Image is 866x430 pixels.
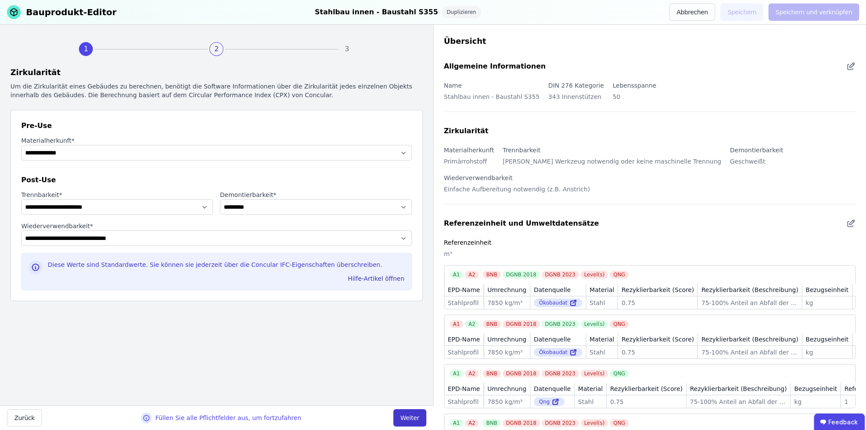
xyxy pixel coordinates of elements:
[155,414,301,422] div: Füllen Sie alle Pflichtfelder aus, um fortzufahren
[621,335,694,344] div: Rezyklierbarkeit (Score)
[548,91,604,108] div: 343 Innenstützen
[548,82,604,89] label: DIN 276 Kategorie
[444,61,546,72] div: Allgemeine Informationen
[487,286,526,294] div: Umrechnung
[581,271,608,279] div: Level(s)
[590,299,614,307] div: Stahl
[220,190,412,199] label: audits.requiredField
[730,155,783,173] div: Geschweißt
[581,320,608,328] div: Level(s)
[503,419,540,427] div: DGNB 2018
[209,42,223,56] div: 2
[487,384,526,393] div: Umrechnung
[450,320,464,328] div: A1
[444,239,492,246] label: Referenzeinheit
[444,183,590,200] div: Einfache Aufbereitung notwendig (z.B. Anstrich)
[340,42,354,56] div: 3
[581,419,608,427] div: Level(s)
[450,419,464,427] div: A1
[610,271,629,279] div: QNG
[487,397,526,406] div: 7850 kg/m³
[483,370,500,377] div: BNB
[79,42,93,56] div: 1
[534,384,571,393] div: Datenquelle
[503,147,540,154] label: Trennbarkeit
[806,299,849,307] div: kg
[7,409,42,427] button: Zurück
[487,299,526,307] div: 7850 kg/m³
[444,155,494,173] div: Primärrohstoff
[542,419,579,427] div: DGNB 2023
[444,248,856,265] div: m³
[701,348,798,357] div: 75-100% Anteil an Abfall der recycled wird
[448,299,480,307] div: Stahlprofil
[21,136,412,145] label: audits.requiredField
[487,348,526,357] div: 7850 kg/m³
[610,397,683,406] div: 0.75
[10,82,423,99] div: Um die Zirkularität eines Gebäudes zu berechnen, benötigt die Software Informationen über die Zir...
[21,190,213,199] label: audits.requiredField
[444,91,540,108] div: Stahlbau innen - Baustahl S355
[690,384,787,393] div: Rezyklierbarkeit (Beschreibung)
[503,271,540,279] div: DGNB 2018
[610,419,629,427] div: QNG
[806,335,849,344] div: Bezugseinheit
[441,6,481,18] div: Duplizieren
[26,6,117,18] div: Bauprodukt-Editor
[21,175,412,185] div: Post-Use
[621,286,694,294] div: Rezyklierbarkeit (Score)
[483,271,500,279] div: BNB
[448,348,480,357] div: Stahlprofil
[534,299,582,307] div: Ökobaudat
[720,3,763,21] button: Speichern
[534,397,565,406] div: Qng
[581,370,608,377] div: Level(s)
[503,370,540,377] div: DGNB 2018
[503,155,721,173] div: [PERSON_NAME] Werkzeug notwendig oder keine maschinelle Trennung
[21,222,412,230] label: audits.requiredField
[806,286,849,294] div: Bezugseinheit
[621,299,694,307] div: 0.75
[701,299,798,307] div: 75-100% Anteil an Abfall der recycled wird
[534,286,571,294] div: Datenquelle
[483,320,500,328] div: BNB
[450,271,464,279] div: A1
[613,91,657,108] div: 50
[393,409,426,427] button: Weiter
[669,3,715,21] button: Abbrechen
[450,370,464,377] div: A1
[534,348,582,357] div: Ökobaudat
[701,286,798,294] div: Rezyklierbarkeit (Beschreibung)
[578,397,603,406] div: Stahl
[701,335,798,344] div: Rezyklierbarkeit (Beschreibung)
[465,419,479,427] div: A2
[613,82,657,89] label: Lebensspanne
[10,66,423,79] div: Zirkularität
[444,174,513,181] label: Wiederverwendbarkeit
[542,370,579,377] div: DGNB 2023
[48,260,405,272] div: Diese Werte sind Standardwerte. Sie können sie jederzeit über die Concular IFC-Eigenschaften über...
[444,147,494,154] label: Materialherkunft
[578,384,603,393] div: Material
[465,370,479,377] div: A2
[590,286,614,294] div: Material
[610,370,629,377] div: QNG
[448,397,480,406] div: Stahlprofil
[444,82,462,89] label: Name
[621,348,694,357] div: 0.75
[794,397,837,406] div: kg
[610,320,629,328] div: QNG
[448,384,480,393] div: EPD-Name
[448,286,480,294] div: EPD-Name
[444,126,489,136] div: Zirkularität
[344,272,408,286] button: Hilfe-Artikel öffnen
[590,348,614,357] div: Stahl
[794,384,837,393] div: Bezugseinheit
[483,419,500,427] div: BNB
[448,335,480,344] div: EPD-Name
[444,35,856,47] div: Übersicht
[730,147,783,154] label: Demontierbarkeit
[465,271,479,279] div: A2
[315,6,438,18] div: Stahlbau innen - Baustahl S355
[21,121,412,131] div: Pre-Use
